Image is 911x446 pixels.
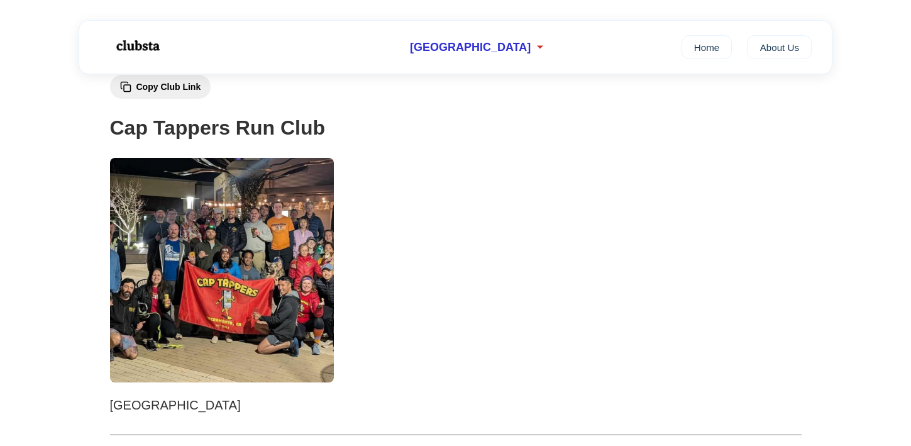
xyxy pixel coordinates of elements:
[747,35,812,59] a: About Us
[110,158,334,382] img: Cap Tappers Run Club 1
[410,41,531,54] span: [GEOGRAPHIC_DATA]
[110,395,802,415] p: [GEOGRAPHIC_DATA]
[110,75,211,99] button: Copy Club Link
[99,30,175,62] img: Logo
[136,82,201,92] span: Copy Club Link
[110,112,802,144] h1: Cap Tappers Run Club
[682,35,732,59] a: Home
